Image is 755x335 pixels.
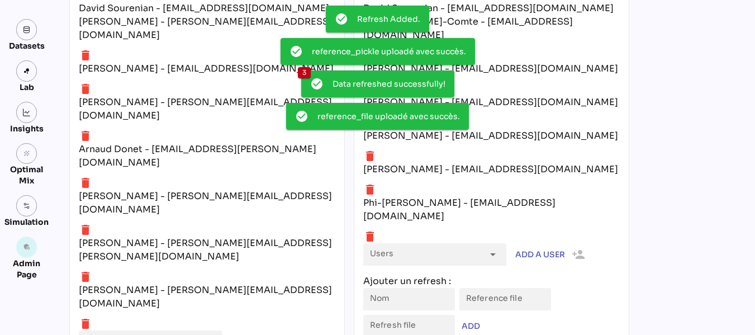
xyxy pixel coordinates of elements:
[363,15,620,42] div: [PERSON_NAME]-Comte - [EMAIL_ADDRESS][DOMAIN_NAME]
[289,45,303,58] i: check_circle
[15,82,39,93] div: Lab
[79,82,92,96] i: delete
[565,248,585,261] i: person_add
[23,67,31,75] img: lab.svg
[79,317,92,331] i: delete
[363,163,618,176] div: [PERSON_NAME] - [EMAIL_ADDRESS][DOMAIN_NAME]
[4,258,49,280] div: Admin Page
[4,216,49,228] div: Simulation
[79,143,335,169] div: Arnaud Donet - [EMAIL_ADDRESS][PERSON_NAME][DOMAIN_NAME]
[312,41,466,62] div: reference_pickle uploadé avec succès.
[363,62,618,76] div: [PERSON_NAME] - [EMAIL_ADDRESS][DOMAIN_NAME]
[23,26,31,34] img: data.svg
[79,96,335,122] div: [PERSON_NAME] - [PERSON_NAME][EMAIL_ADDRESS][DOMAIN_NAME]
[79,190,335,216] div: [PERSON_NAME] - [PERSON_NAME][EMAIL_ADDRESS][DOMAIN_NAME]
[333,74,445,95] div: Data refreshed successfully!
[79,223,92,237] i: delete
[10,123,44,134] div: Insights
[79,284,335,310] div: [PERSON_NAME] - [PERSON_NAME][EMAIL_ADDRESS][DOMAIN_NAME]
[79,237,335,263] div: [PERSON_NAME] - [PERSON_NAME][EMAIL_ADDRESS][PERSON_NAME][DOMAIN_NAME]
[357,9,420,30] div: Refresh Added.
[79,15,335,42] div: [PERSON_NAME] - [PERSON_NAME][EMAIL_ADDRESS][DOMAIN_NAME]
[363,183,377,196] i: delete
[515,248,565,261] span: Add a user
[298,67,311,78] div: 3
[79,62,334,76] div: [PERSON_NAME] - [EMAIL_ADDRESS][DOMAIN_NAME]
[23,243,31,251] i: admin_panel_settings
[459,317,482,335] button: ADD
[335,12,348,26] i: check_circle
[317,106,460,127] div: reference_file uploadé avec succès.
[363,149,377,163] i: delete
[462,319,480,333] span: ADD
[79,270,92,284] i: delete
[513,243,587,266] button: Add a user
[363,230,377,243] i: delete
[9,40,45,51] div: Datasets
[23,150,31,158] i: grain
[79,49,92,62] i: delete
[310,77,324,91] i: check_circle
[23,202,31,210] img: settings.svg
[23,108,31,116] img: graph.svg
[363,2,614,15] div: David Sourenian - [EMAIL_ADDRESS][DOMAIN_NAME]
[363,275,620,288] div: Ajouter un refresh :
[486,248,500,261] i: arrow_drop_down
[363,196,620,223] div: Phi-[PERSON_NAME] - [EMAIL_ADDRESS][DOMAIN_NAME]
[4,164,49,186] div: Optimal Mix
[79,176,92,190] i: delete
[79,2,329,15] div: David Sourenian - [EMAIL_ADDRESS][DOMAIN_NAME]
[370,288,448,310] input: Nom
[363,96,618,109] div: [PERSON_NAME] - [EMAIL_ADDRESS][DOMAIN_NAME]
[363,129,618,143] div: [PERSON_NAME] - [EMAIL_ADDRESS][DOMAIN_NAME]
[79,129,92,143] i: delete
[295,110,308,123] i: check_circle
